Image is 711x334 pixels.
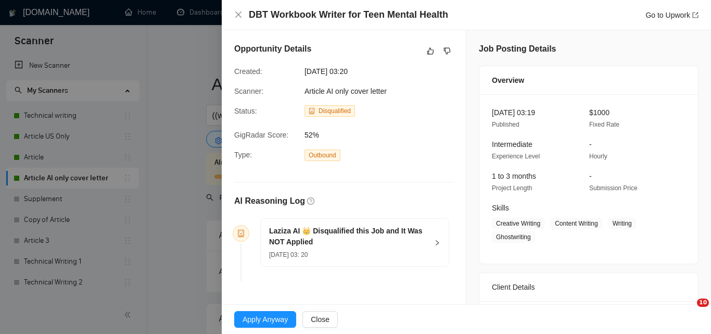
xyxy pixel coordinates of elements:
[269,226,428,248] h5: Laziza AI 👑 Disqualified this Job and It Was NOT Applied
[492,231,535,243] span: Ghostwriting
[304,66,461,77] span: [DATE] 03:20
[697,299,709,307] span: 10
[424,45,437,57] button: like
[492,108,535,117] span: [DATE] 03:19
[589,172,592,180] span: -
[234,10,243,19] button: Close
[492,172,536,180] span: 1 to 3 months
[243,314,288,325] span: Apply Anyway
[479,43,556,55] h5: Job Posting Details
[234,87,263,95] span: Scanner:
[234,311,296,328] button: Apply Anyway
[589,184,638,192] span: Submission Price
[589,121,619,128] span: Fixed Rate
[319,107,351,115] span: Disqualified
[249,8,448,21] h4: DBT Workbook Writer for Teen Mental Health
[551,218,602,229] span: Content Writing
[589,108,610,117] span: $1000
[269,251,308,258] span: [DATE] 03: 20
[589,153,607,160] span: Hourly
[589,140,592,149] span: -
[645,11,699,19] a: Go to Upworkexport
[492,75,524,86] span: Overview
[492,184,532,192] span: Project Length
[676,299,701,324] iframe: Intercom live chat
[234,195,305,207] h5: AI Reasoning Log
[302,311,338,328] button: Close
[234,131,288,139] span: GigRadar Score:
[492,273,685,301] div: Client Details
[492,121,519,128] span: Published
[692,12,699,18] span: export
[237,230,245,237] span: robot
[309,108,315,114] span: robot
[608,218,636,229] span: Writing
[234,67,262,76] span: Created:
[234,151,252,159] span: Type:
[492,218,544,229] span: Creative Writing
[234,43,311,55] h5: Opportunity Details
[234,10,243,19] span: close
[492,204,509,212] span: Skills
[434,240,440,246] span: right
[443,47,451,55] span: dislike
[441,45,453,57] button: dislike
[492,153,540,160] span: Experience Level
[234,107,257,115] span: Status:
[304,150,340,161] span: Outbound
[427,47,434,55] span: like
[307,197,314,205] span: question-circle
[492,140,532,149] span: Intermediate
[304,87,387,95] span: Article AI only cover letter
[304,129,461,141] span: 52%
[311,314,329,325] span: Close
